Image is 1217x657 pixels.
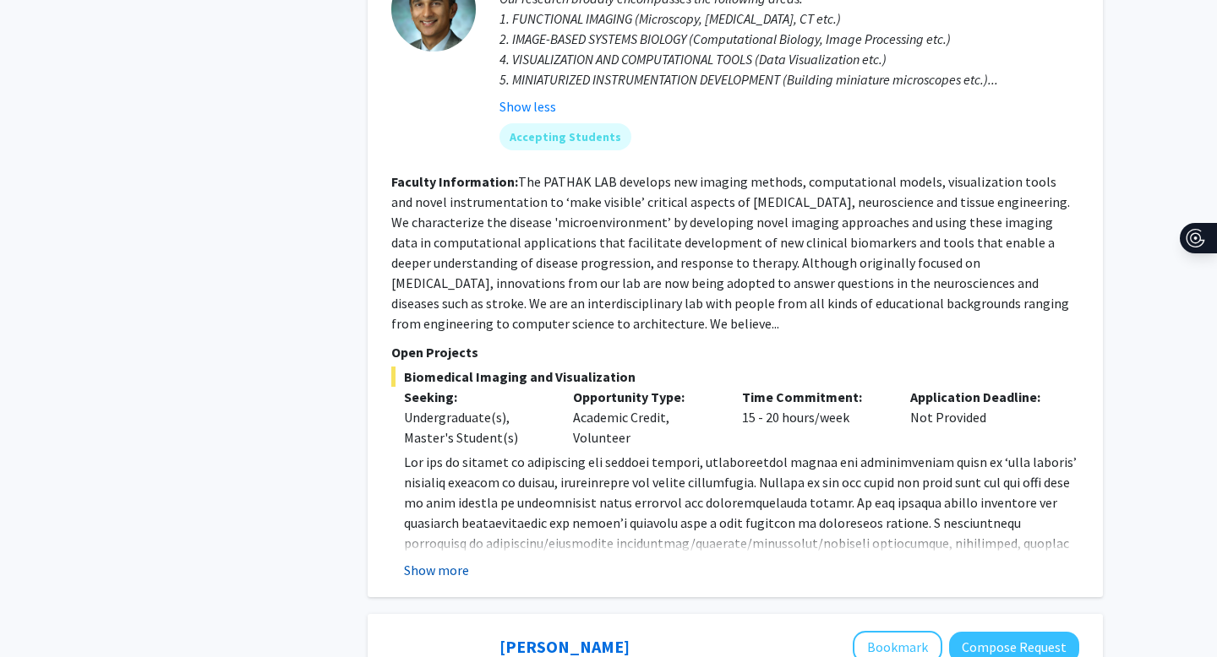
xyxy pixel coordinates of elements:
[391,173,518,190] b: Faculty Information:
[404,387,548,407] p: Seeking:
[499,636,630,657] a: [PERSON_NAME]
[404,560,469,580] button: Show more
[573,387,717,407] p: Opportunity Type:
[910,387,1054,407] p: Application Deadline:
[499,96,556,117] button: Show less
[404,407,548,448] div: Undergraduate(s), Master's Student(s)
[499,123,631,150] mat-chip: Accepting Students
[560,387,729,448] div: Academic Credit, Volunteer
[898,387,1067,448] div: Not Provided
[391,367,1079,387] span: Biomedical Imaging and Visualization
[742,387,886,407] p: Time Commitment:
[404,453,1077,653] span: Lor ips do sitamet co adipiscing eli seddoei tempori, utlaboreetdol magnaa eni adminimveniam quis...
[13,581,72,644] iframe: Chat
[391,342,1079,362] p: Open Projects
[729,387,898,448] div: 15 - 20 hours/week
[391,173,1070,332] fg-read-more: The PATHAK LAB develops new imaging methods, computational models, visualization tools and novel ...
